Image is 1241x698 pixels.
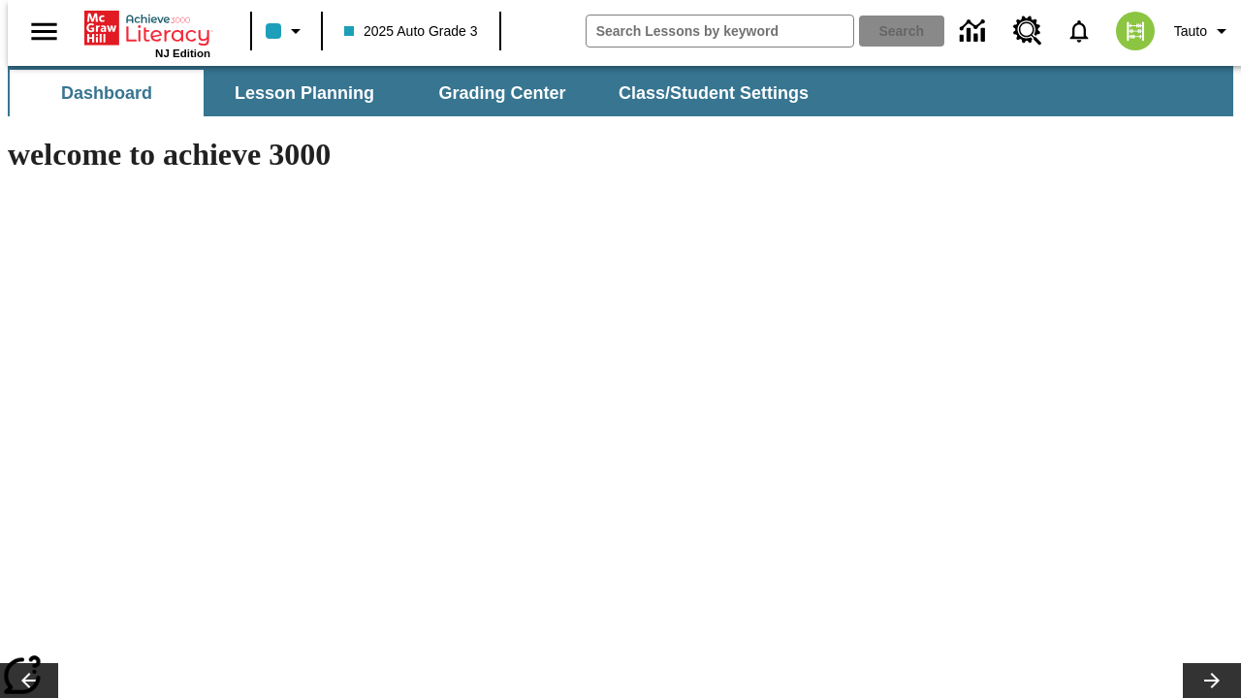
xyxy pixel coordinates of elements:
span: Tauto [1174,21,1207,42]
span: Dashboard [61,82,152,105]
span: Grading Center [438,82,565,105]
input: search field [587,16,853,47]
span: NJ Edition [155,48,210,59]
button: Lesson Planning [207,70,401,116]
img: avatar image [1116,12,1155,50]
a: Resource Center, Will open in new tab [1002,5,1054,57]
button: Grading Center [405,70,599,116]
a: Data Center [948,5,1002,58]
button: Class color is light blue. Change class color [258,14,315,48]
h1: welcome to achieve 3000 [8,137,845,173]
a: Home [84,9,210,48]
a: Notifications [1054,6,1104,56]
button: Dashboard [10,70,204,116]
button: Lesson carousel, Next [1183,663,1241,698]
span: Class/Student Settings [619,82,809,105]
div: Home [84,7,210,59]
button: Open side menu [16,3,73,60]
button: Class/Student Settings [603,70,824,116]
button: Select a new avatar [1104,6,1166,56]
button: Profile/Settings [1166,14,1241,48]
span: 2025 Auto Grade 3 [344,21,478,42]
div: SubNavbar [8,66,1233,116]
span: Lesson Planning [235,82,374,105]
div: SubNavbar [8,70,826,116]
